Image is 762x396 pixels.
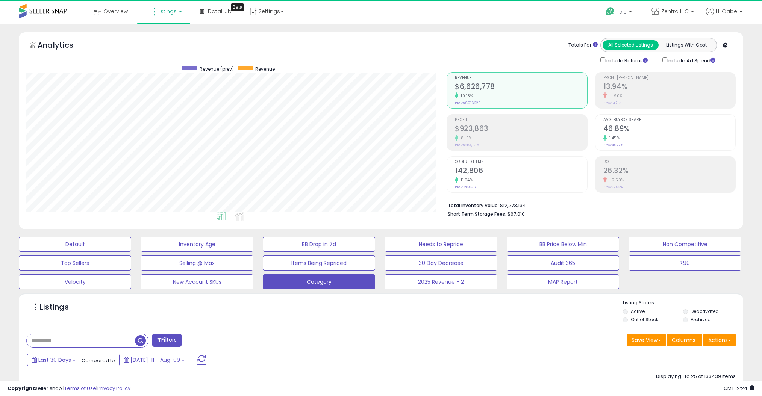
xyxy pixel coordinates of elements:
small: Prev: 14.21% [603,101,621,105]
small: 1.45% [607,135,620,141]
button: >90 [629,255,741,271]
button: Selling @ Max [141,255,253,271]
button: Last 30 Days [27,354,80,366]
h5: Analytics [38,40,88,52]
button: All Selected Listings [603,40,659,50]
button: Default [19,237,131,252]
button: Save View [627,334,666,346]
small: Prev: $6,016,226 [455,101,480,105]
label: Active [631,308,645,314]
span: Avg. Buybox Share [603,118,735,122]
small: Prev: 46.22% [603,143,623,147]
span: Profit [455,118,587,122]
small: Prev: 128,606 [455,185,476,189]
span: Overview [103,8,128,15]
small: 11.04% [458,177,473,183]
label: Archived [691,316,711,323]
small: -1.90% [607,93,623,99]
button: Non Competitive [629,237,741,252]
span: Compared to: [82,357,116,364]
span: Last 30 Days [38,356,71,364]
span: $67,010 [507,210,525,218]
button: Category [263,274,375,289]
strong: Copyright [8,385,35,392]
button: Audit 365 [507,255,619,271]
button: Items Being Repriced [263,255,375,271]
span: [DATE]-11 - Aug-09 [130,356,180,364]
b: Short Term Storage Fees: [448,211,506,217]
a: Hi Gabe [706,8,742,24]
b: Total Inventory Value: [448,202,499,209]
i: Get Help [605,7,615,16]
div: Totals For [568,42,598,49]
a: Terms of Use [64,385,96,392]
button: BB Drop in 7d [263,237,375,252]
div: Displaying 1 to 25 of 133439 items [656,373,736,380]
div: Include Returns [595,56,657,65]
li: $12,773,134 [448,200,730,209]
h2: 26.32% [603,166,735,177]
p: Listing States: [623,299,743,307]
button: MAP Report [507,274,619,289]
small: -2.59% [607,177,624,183]
button: 2025 Revenue - 2 [385,274,497,289]
div: Tooltip anchor [231,3,244,11]
button: Listings With Cost [658,40,714,50]
button: [DATE]-11 - Aug-09 [119,354,189,366]
button: Top Sellers [19,255,131,271]
label: Out of Stock [631,316,658,323]
span: 2025-09-10 12:24 GMT [724,385,754,392]
span: Revenue [255,66,275,72]
span: Listings [157,8,177,15]
h2: 46.89% [603,124,735,135]
h2: 13.94% [603,82,735,92]
div: seller snap | | [8,385,130,392]
button: Actions [703,334,736,346]
h2: 142,806 [455,166,587,177]
button: 30 Day Decrease [385,255,497,271]
small: Prev: 27.02% [603,185,623,189]
button: New Account SKUs [141,274,253,289]
label: Deactivated [691,308,719,314]
span: Revenue (prev) [200,66,234,72]
span: DataHub [208,8,232,15]
span: Zentra LLC [661,8,689,15]
span: Help [617,9,627,15]
small: 8.10% [458,135,472,141]
small: Prev: $854,635 [455,143,479,147]
button: Columns [667,334,702,346]
button: Needs to Reprice [385,237,497,252]
button: Inventory Age [141,237,253,252]
a: Privacy Policy [97,385,130,392]
a: Help [600,1,639,24]
span: Ordered Items [455,160,587,164]
h5: Listings [40,302,69,313]
button: BB Price Below Min [507,237,619,252]
button: Velocity [19,274,131,289]
h2: $923,863 [455,124,587,135]
h2: $6,626,778 [455,82,587,92]
span: ROI [603,160,735,164]
button: Filters [152,334,182,347]
small: 10.15% [458,93,473,99]
span: Revenue [455,76,587,80]
span: Profit [PERSON_NAME] [603,76,735,80]
span: Columns [672,336,695,344]
div: Include Ad Spend [657,56,727,65]
span: Hi Gabe [716,8,737,15]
